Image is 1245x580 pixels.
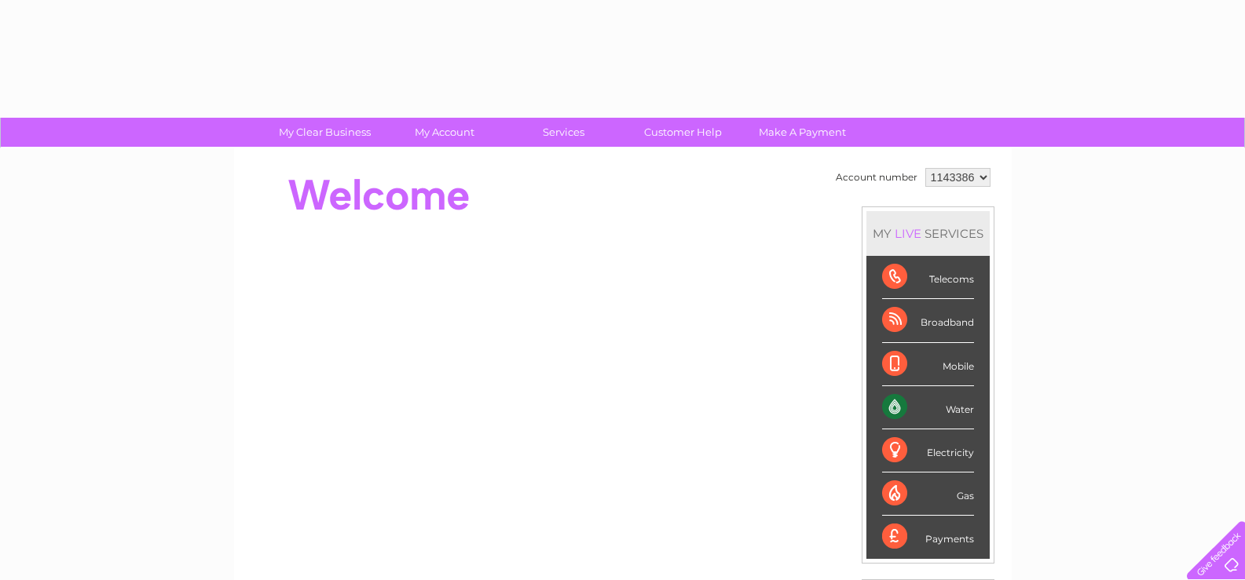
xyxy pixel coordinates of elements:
[618,118,748,147] a: Customer Help
[499,118,628,147] a: Services
[882,299,974,342] div: Broadband
[882,386,974,429] div: Water
[866,211,990,256] div: MY SERVICES
[882,343,974,386] div: Mobile
[260,118,390,147] a: My Clear Business
[379,118,509,147] a: My Account
[738,118,867,147] a: Make A Payment
[882,472,974,516] div: Gas
[882,429,974,472] div: Electricity
[882,516,974,558] div: Payments
[892,226,925,241] div: LIVE
[832,164,921,191] td: Account number
[882,256,974,299] div: Telecoms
